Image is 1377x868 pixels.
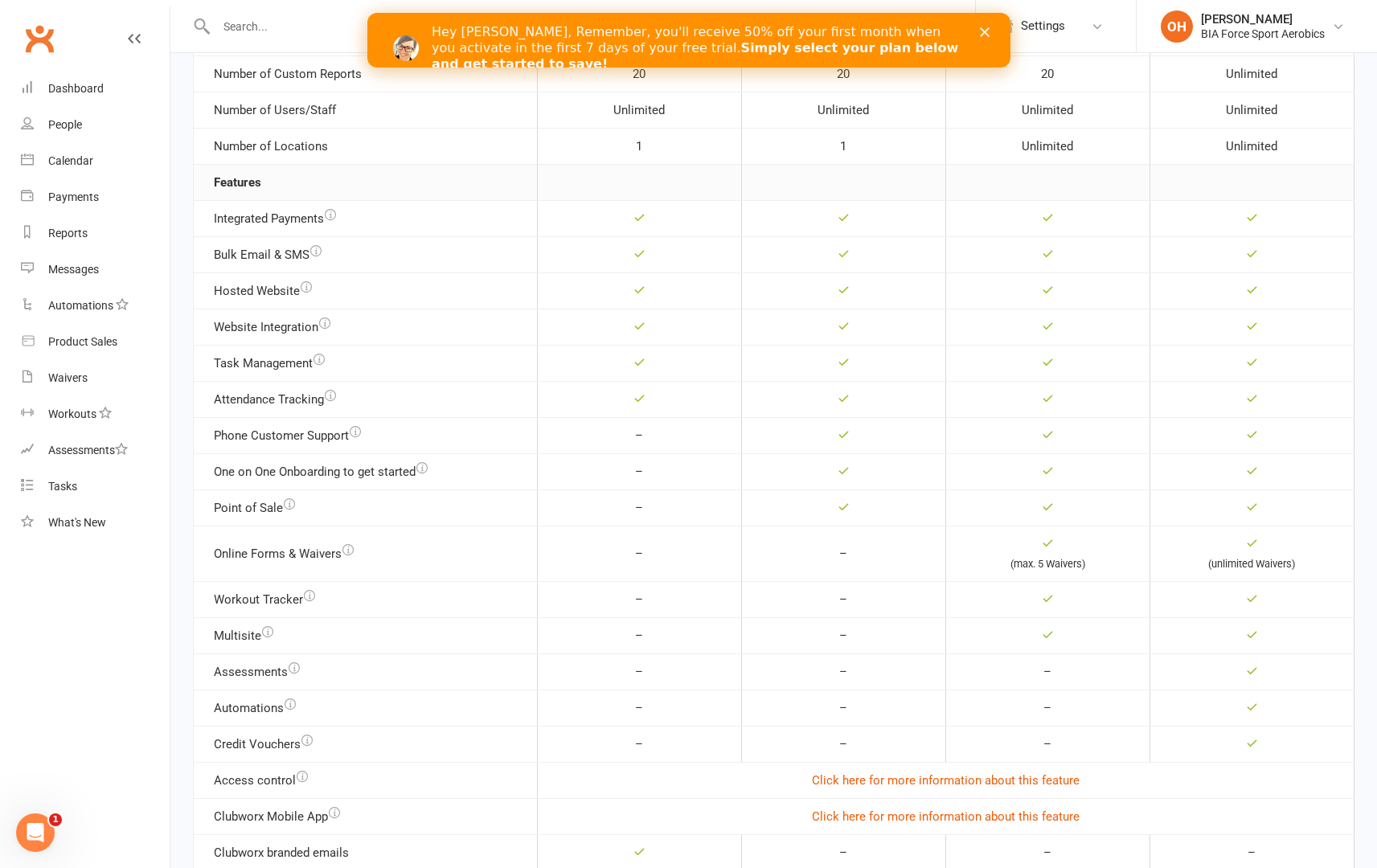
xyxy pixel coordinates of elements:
td: 1 [537,128,741,164]
span: – [1043,737,1051,751]
td: Assessments [194,653,538,690]
td: Unlimited [1150,92,1354,128]
div: Automations [48,299,113,312]
td: Bulk Email & SMS [194,236,538,272]
a: Messages [21,252,170,288]
td: 20 [741,55,945,92]
td: Attendance Tracking [194,381,538,417]
td: Number of Locations [194,128,538,164]
a: Click here for more information about this feature [812,773,1080,788]
div: Hey [PERSON_NAME], Remember, you'll receive 50% off your first month when you activate in the fir... [64,11,592,59]
a: Tasks [21,469,170,505]
div: Assessments [48,444,128,457]
td: 1 [741,128,945,164]
td: One on One Onboarding to get started [194,453,538,489]
div: Payments [48,190,99,203]
strong: Features [214,175,261,190]
span: – [839,845,847,860]
td: Integrated Payments [194,200,538,236]
td: Unlimited [945,128,1150,164]
a: People [21,107,170,143]
input: Search... [211,15,866,38]
td: Online Forms & Waivers [194,526,538,581]
a: Workouts [21,396,170,432]
b: Simply select your plan below and get started to save! [64,27,591,59]
div: What's New [48,516,106,529]
td: Credit Vouchers [194,726,538,762]
span: – [635,501,643,515]
a: Waivers [21,360,170,396]
div: Workouts [48,407,96,420]
a: Automations [21,288,170,324]
small: (max. 5 Waivers) [1010,558,1085,570]
td: Clubworx Mobile App [194,798,538,834]
span: – [839,665,847,679]
span: – [1043,665,1051,679]
td: 20 [945,55,1150,92]
a: Payments [21,179,170,215]
td: Unlimited [1150,55,1354,92]
td: Point of Sale [194,489,538,526]
span: – [1248,845,1256,860]
td: Number of Custom Reports [194,55,538,92]
span: – [635,628,643,643]
span: – [635,737,643,751]
iframe: Intercom live chat [16,813,55,852]
div: Product Sales [48,335,117,348]
div: Messages [48,263,99,276]
a: Assessments [21,432,170,469]
span: – [635,665,643,679]
td: Website Integration [194,309,538,345]
span: – [839,592,847,607]
span: – [839,547,847,561]
td: Hosted Website [194,272,538,309]
span: – [839,737,847,751]
td: Automations [194,690,538,726]
td: Workout Tracker [194,581,538,617]
small: (unlimited Waivers) [1208,558,1295,570]
td: Unlimited [537,92,741,128]
span: – [1043,845,1051,860]
div: People [48,118,82,131]
span: – [839,701,847,715]
span: – [839,628,847,643]
td: Number of Users/Staff [194,92,538,128]
span: – [635,428,643,443]
div: OH [1161,10,1193,43]
td: Access control [194,762,538,798]
td: 20 [537,55,741,92]
td: Task Management [194,345,538,381]
td: Unlimited [945,92,1150,128]
div: Dashboard [48,82,104,95]
div: [PERSON_NAME] [1201,12,1325,27]
td: Unlimited [1150,128,1354,164]
span: – [635,547,643,561]
span: – [635,465,643,479]
a: Dashboard [21,71,170,107]
div: Calendar [48,154,93,167]
span: – [635,592,643,607]
div: Waivers [48,371,88,384]
td: Phone Customer Support [194,417,538,453]
div: Reports [48,227,88,240]
span: – [1043,701,1051,715]
span: – [635,701,643,715]
iframe: Intercom live chat banner [367,13,1010,68]
td: Unlimited [741,92,945,128]
a: Click here for more information about this feature [812,809,1080,824]
a: What's New [21,505,170,541]
span: Settings [1021,8,1065,44]
a: Calendar [21,143,170,179]
div: Close [613,14,629,24]
span: 1 [49,813,62,826]
div: Tasks [48,480,77,493]
a: Reports [21,215,170,252]
td: Multisite [194,617,538,653]
a: Clubworx [19,18,59,59]
a: Product Sales [21,324,170,360]
div: BIA Force Sport Aerobics [1201,27,1325,41]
